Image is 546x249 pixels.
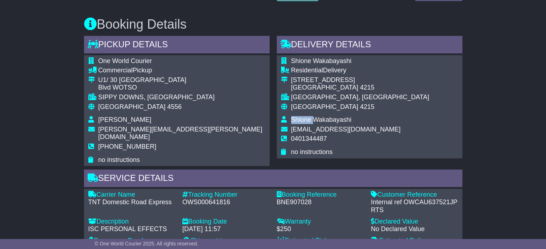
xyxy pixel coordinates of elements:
[291,57,351,64] span: Shione Wakabayashi
[182,237,270,245] div: Shipment type
[360,103,374,110] span: 4215
[291,76,429,84] div: [STREET_ADDRESS]
[182,191,270,199] div: Tracking Number
[277,218,364,226] div: Warranty
[291,135,327,142] span: 0401344487
[277,237,364,245] div: Estimated Pickup
[98,156,140,163] span: no instructions
[167,103,182,110] span: 4556
[291,67,429,75] div: Delivery
[291,148,333,155] span: no instructions
[98,116,151,123] span: [PERSON_NAME]
[371,237,458,245] div: Estimated Delivery
[95,241,199,246] span: © One World Courier 2025. All rights reserved.
[291,116,351,123] span: Shione Wakabayashi
[182,198,270,206] div: OWS000641816
[277,191,364,199] div: Booking Reference
[98,76,265,84] div: U1/ 30 [GEOGRAPHIC_DATA]
[182,218,270,226] div: Booking Date
[88,198,176,206] div: TNT Domestic Road Express
[88,225,176,233] div: ISC PERSONAL EFFECTS
[98,143,157,150] span: [PHONE_NUMBER]
[84,17,462,32] h3: Booking Details
[98,57,152,64] span: One World Courier
[371,218,458,226] div: Declared Value
[371,191,458,199] div: Customer Reference
[277,36,462,55] div: Delivery Details
[277,198,364,206] div: BNE907028
[88,237,176,245] div: Dangerous Goods
[371,225,458,233] div: No Declared Value
[182,225,270,233] div: [DATE] 11:57
[84,169,462,189] div: Service Details
[371,198,458,214] div: Internal ref OWCAU637521JP RTS
[291,67,323,74] span: Residential
[291,103,358,110] span: [GEOGRAPHIC_DATA]
[98,84,265,92] div: Blvd WOTSO
[98,67,265,75] div: Pickup
[291,84,429,92] div: [GEOGRAPHIC_DATA] 4215
[84,36,270,55] div: Pickup Details
[88,218,176,226] div: Description
[88,191,176,199] div: Carrier Name
[291,94,429,101] div: [GEOGRAPHIC_DATA], [GEOGRAPHIC_DATA]
[98,103,165,110] span: [GEOGRAPHIC_DATA]
[277,225,364,233] div: $250
[98,67,133,74] span: Commercial
[98,126,262,141] span: [PERSON_NAME][EMAIL_ADDRESS][PERSON_NAME][DOMAIN_NAME]
[291,126,401,133] span: [EMAIL_ADDRESS][DOMAIN_NAME]
[98,94,265,101] div: SIPPY DOWNS, [GEOGRAPHIC_DATA]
